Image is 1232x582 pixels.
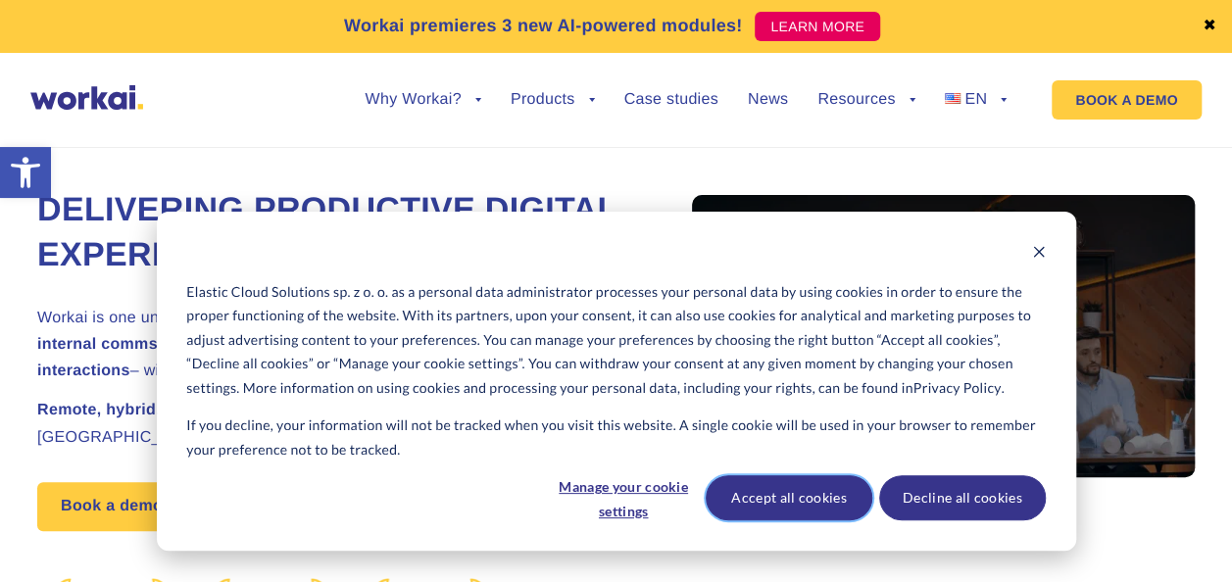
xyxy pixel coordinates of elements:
[37,482,186,531] a: Book a demo
[706,475,872,520] button: Accept all cookies
[37,397,645,450] h2: – great digital employee experience happens in [GEOGRAPHIC_DATA].
[817,92,914,108] a: Resources
[37,310,635,379] strong: personalized internal comms, improve employee engagement, and measure all interactions
[511,92,595,108] a: Products
[157,212,1076,551] div: Cookie banner
[879,475,1046,520] button: Decline all cookies
[37,305,645,385] h2: Workai is one unified communication platform that helps you conduct – with no IT skills needed.
[755,12,880,41] a: LEARN MORE
[1052,80,1201,120] a: BOOK A DEMO
[186,413,1045,461] p: If you decline, your information will not be tracked when you visit this website. A single cookie...
[548,475,699,520] button: Manage your cookie settings
[37,402,234,418] strong: Remote, hybrid, or onsite
[692,195,1195,477] div: Play video
[186,280,1045,401] p: Elastic Cloud Solutions sp. z o. o. as a personal data administrator processes your personal data...
[1203,19,1216,34] a: ✖
[344,13,743,39] p: Workai premieres 3 new AI-powered modules!
[913,376,1002,401] a: Privacy Policy
[37,188,645,278] h1: Delivering Productive Digital Experiences for Employees
[624,92,718,108] a: Case studies
[964,91,987,108] span: EN
[1032,242,1046,267] button: Dismiss cookie banner
[748,92,788,108] a: News
[365,92,480,108] a: Why Workai?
